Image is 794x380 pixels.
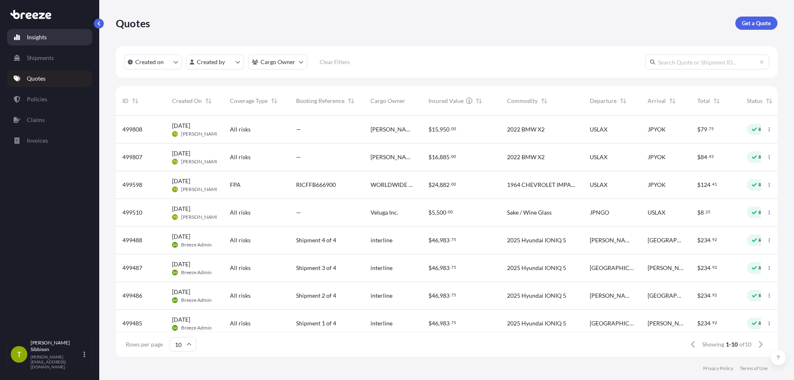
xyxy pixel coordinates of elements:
[450,266,451,269] span: .
[173,324,177,332] span: BA
[230,292,251,300] span: All risks
[296,236,336,244] span: Shipment 4 of 4
[440,127,450,132] span: 950
[507,292,566,300] span: 2025 Hyundai IONIQ 5
[590,208,609,217] span: JPNGO
[706,210,710,213] span: 25
[758,182,772,188] p: Ready
[173,158,177,166] span: TS
[181,325,212,331] span: Breeze Admin
[7,70,92,87] a: Quotes
[711,183,712,186] span: .
[27,136,48,145] p: Invoices
[230,264,251,272] span: All risks
[27,74,45,83] p: Quotes
[712,238,717,241] span: 92
[172,260,190,268] span: [DATE]
[438,265,440,271] span: ,
[697,293,701,299] span: $
[296,181,336,189] span: RICFFB666900
[648,97,666,105] span: Arrival
[648,264,684,272] span: [PERSON_NAME]
[451,321,456,324] span: 75
[438,320,440,326] span: ,
[440,293,450,299] span: 983
[172,315,190,324] span: [DATE]
[122,208,142,217] span: 499510
[764,96,774,106] button: Sort
[181,241,212,248] span: Breeze Admin
[172,149,190,158] span: [DATE]
[438,293,440,299] span: ,
[758,209,772,216] p: Ready
[697,237,701,243] span: $
[173,185,177,194] span: TS
[450,321,451,324] span: .
[135,58,164,66] p: Created on
[172,232,190,241] span: [DATE]
[701,127,707,132] span: 79
[181,131,220,137] span: [PERSON_NAME]
[436,210,446,215] span: 500
[507,181,576,189] span: 1964 CHEVROLET IMPALA
[122,319,142,327] span: 499485
[648,292,684,300] span: [GEOGRAPHIC_DATA]
[296,125,301,134] span: —
[203,96,213,106] button: Sort
[432,293,438,299] span: 46
[371,97,405,105] span: Cargo Owner
[507,319,566,327] span: 2025 Hyundai IONIQ 5
[712,183,717,186] span: 41
[173,268,177,277] span: BA
[702,340,724,349] span: Showing
[428,237,432,243] span: $
[230,181,241,189] span: FPA
[709,127,714,130] span: 75
[450,155,451,158] span: .
[261,58,295,66] p: Cargo Owner
[181,214,220,220] span: [PERSON_NAME]
[712,96,722,106] button: Sort
[590,153,607,161] span: USLAX
[346,96,356,106] button: Sort
[197,58,225,66] p: Created by
[181,297,212,304] span: Breeze Admin
[451,266,456,269] span: 75
[712,266,717,269] span: 92
[697,265,701,271] span: $
[432,237,438,243] span: 46
[648,153,666,161] span: JPYOK
[122,153,142,161] span: 499807
[507,153,545,161] span: 2022 BMW X2
[7,29,92,45] a: Insights
[269,96,279,106] button: Sort
[645,55,769,69] input: Search Quote or Shipment ID...
[371,319,392,327] span: interline
[451,294,456,296] span: 75
[116,17,150,30] p: Quotes
[296,97,344,105] span: Booking Reference
[371,208,398,217] span: Veluga Inc.
[451,155,456,158] span: 00
[172,205,190,213] span: [DATE]
[701,237,710,243] span: 234
[248,55,307,69] button: cargoOwner Filter options
[122,292,142,300] span: 499486
[296,264,336,272] span: Shipment 3 of 4
[648,181,666,189] span: JPYOK
[697,127,701,132] span: $
[371,125,415,134] span: [PERSON_NAME]
[27,95,47,103] p: Policies
[186,55,244,69] button: createdBy Filter options
[7,91,92,108] a: Policies
[709,155,714,158] span: 43
[181,269,212,276] span: Breeze Admin
[758,292,772,299] p: Ready
[438,154,440,160] span: ,
[697,97,710,105] span: Total
[440,182,450,188] span: 882
[667,96,677,106] button: Sort
[758,126,772,133] p: Ready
